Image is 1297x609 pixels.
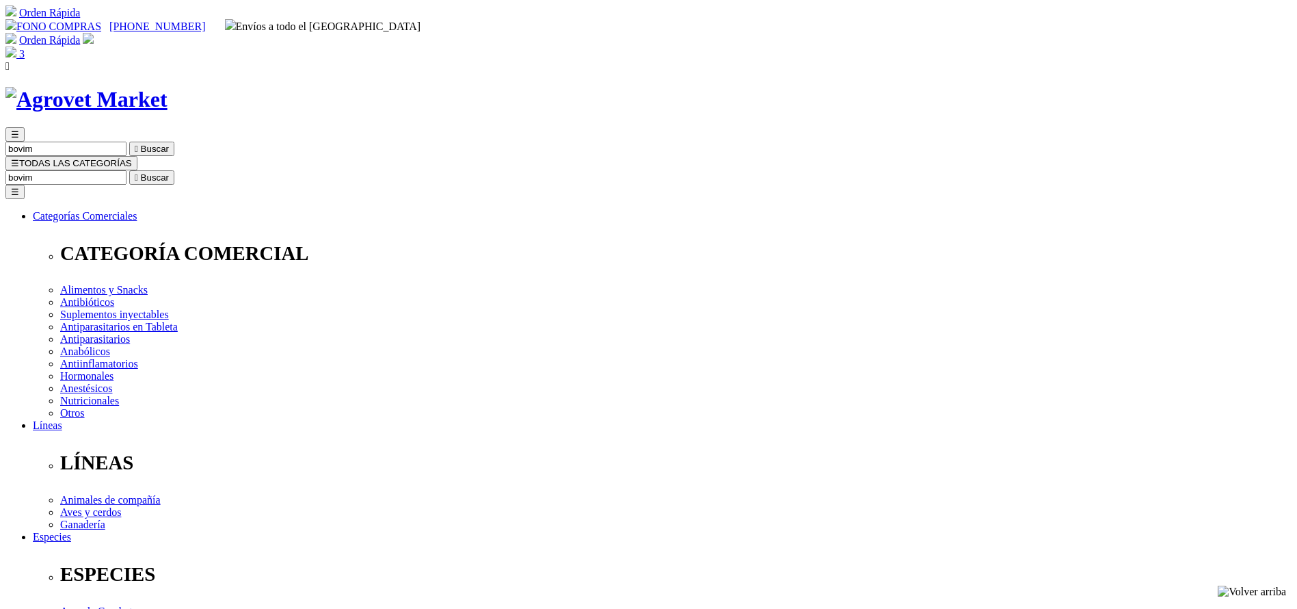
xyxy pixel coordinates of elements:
img: user.svg [83,33,94,44]
a: Ganadería [60,519,105,530]
button:  Buscar [129,142,174,156]
button: ☰ [5,185,25,199]
a: Aves y cerdos [60,506,121,518]
a: FONO COMPRAS [5,21,101,32]
a: Hormonales [60,370,113,382]
i:  [5,60,10,72]
span: ☰ [11,158,19,168]
button: ☰TODAS LAS CATEGORÍAS [5,156,137,170]
input: Buscar [5,142,126,156]
img: Volver arriba [1218,586,1286,598]
img: phone.svg [5,19,16,30]
a: Nutricionales [60,395,119,406]
p: ESPECIES [60,563,1292,586]
a: Animales de compañía [60,494,161,506]
a: Anestésicos [60,383,112,394]
a: Orden Rápida [19,7,80,18]
a: Categorías Comerciales [33,210,137,222]
span: Buscar [141,172,169,183]
span: Buscar [141,144,169,154]
a: Antiparasitarios [60,333,130,345]
a: Orden Rápida [19,34,80,46]
span: ☰ [11,129,19,140]
a: Suplementos inyectables [60,309,169,320]
a: Especies [33,531,71,543]
a: [PHONE_NUMBER] [109,21,205,32]
img: Agrovet Market [5,87,168,112]
a: Alimentos y Snacks [60,284,148,296]
img: shopping-cart.svg [5,33,16,44]
a: 3 [5,48,25,60]
i:  [135,144,138,154]
img: delivery-truck.svg [225,19,236,30]
a: Antibióticos [60,296,114,308]
button:  Buscar [129,170,174,185]
a: Antiinflamatorios [60,358,138,370]
span: Envíos a todo el [GEOGRAPHIC_DATA] [225,21,421,32]
p: CATEGORÍA COMERCIAL [60,242,1292,265]
a: Otros [60,407,85,419]
i:  [135,172,138,183]
span: 3 [19,48,25,60]
img: shopping-bag.svg [5,47,16,57]
a: Líneas [33,419,62,431]
p: LÍNEAS [60,452,1292,474]
input: Buscar [5,170,126,185]
a: Anabólicos [60,346,110,357]
button: ☰ [5,127,25,142]
a: Antiparasitarios en Tableta [60,321,178,333]
a: Acceda a su cuenta de cliente [83,34,94,46]
img: shopping-cart.svg [5,5,16,16]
